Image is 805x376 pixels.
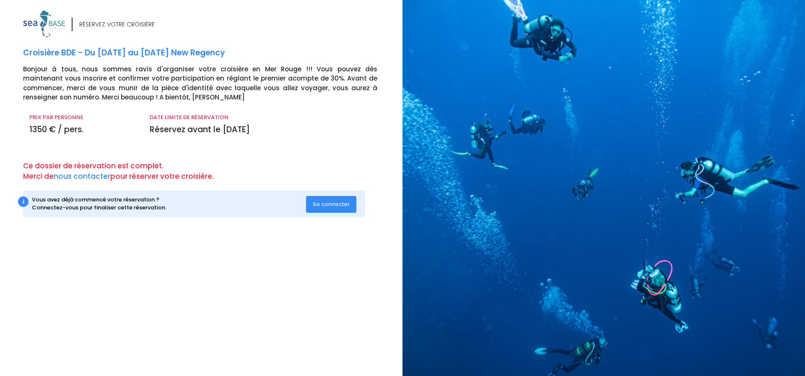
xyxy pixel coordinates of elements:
[150,113,377,122] p: DATE LIMITE DE RÉSERVATION
[23,65,396,102] p: Bonjour à tous, nous sommes ravis d'organiser votre croisière en Mer Rouge !!! Vous pouvez dès ma...
[18,196,29,207] div: i
[29,124,137,136] p: 1350 € / pers.
[306,196,356,213] button: Se connecter
[150,124,377,136] p: Réservez avant le [DATE]
[306,200,356,207] a: Se connecter
[79,20,155,29] div: RÉSERVEZ VOTRE CROISIÈRE
[23,47,396,59] p: Croisière BDE - Du [DATE] au [DATE] New Regency
[23,161,396,182] p: Ce dossier de réservation est complet. Merci de pour réserver votre croisière.
[313,200,350,208] span: Se connecter
[29,113,137,122] p: PRIX PAR PERSONNE
[54,171,110,181] a: nous contacter
[32,196,306,212] div: Vous avez déjà commencé votre réservation ? Connectez-vous pour finaliser cette réservation.
[23,10,65,37] img: logo_color1.png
